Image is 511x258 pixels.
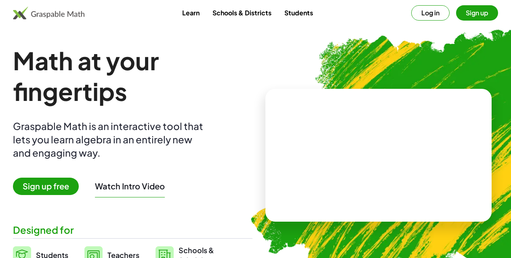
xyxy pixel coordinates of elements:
a: Learn [176,5,206,20]
video: What is this? This is dynamic math notation. Dynamic math notation plays a central role in how Gr... [318,125,439,185]
span: Sign up free [13,178,79,195]
button: Sign up [456,5,498,21]
a: Students [278,5,320,20]
button: Log in [411,5,450,21]
h1: Math at your fingertips [13,45,252,107]
div: Designed for [13,223,252,237]
div: Graspable Math is an interactive tool that lets you learn algebra in an entirely new and engaging... [13,120,207,159]
a: Schools & Districts [206,5,278,20]
button: Watch Intro Video [95,181,165,191]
